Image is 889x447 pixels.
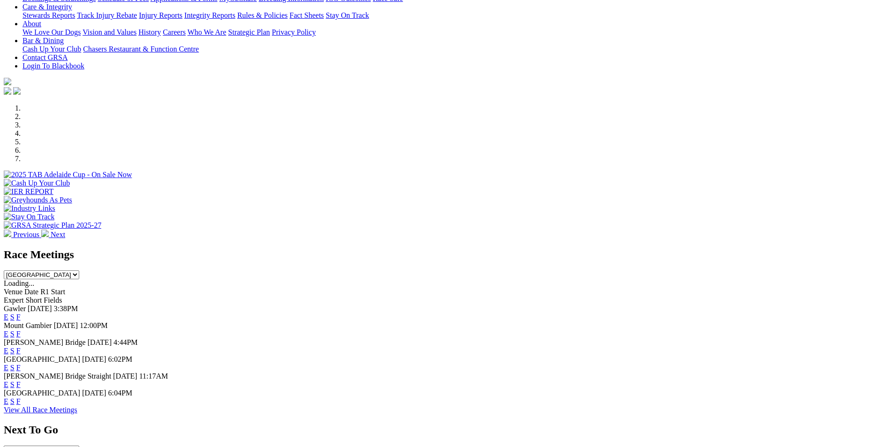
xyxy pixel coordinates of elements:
[22,11,75,19] a: Stewards Reports
[4,380,8,388] a: E
[10,380,15,388] a: S
[4,187,53,196] img: IER REPORT
[108,389,133,397] span: 6:04PM
[184,11,235,19] a: Integrity Reports
[139,11,182,19] a: Injury Reports
[4,213,54,221] img: Stay On Track
[16,330,21,338] a: F
[139,372,168,380] span: 11:17AM
[4,313,8,321] a: E
[290,11,324,19] a: Fact Sheets
[40,288,65,296] span: R1 Start
[4,321,52,329] span: Mount Gambier
[41,231,65,238] a: Next
[82,28,136,36] a: Vision and Values
[4,204,55,213] img: Industry Links
[82,389,106,397] span: [DATE]
[4,424,885,436] h2: Next To Go
[16,397,21,405] a: F
[10,397,15,405] a: S
[4,355,80,363] span: [GEOGRAPHIC_DATA]
[10,347,15,355] a: S
[4,330,8,338] a: E
[77,11,137,19] a: Track Injury Rebate
[16,380,21,388] a: F
[4,338,86,346] span: [PERSON_NAME] Bridge
[80,321,108,329] span: 12:00PM
[13,87,21,95] img: twitter.svg
[54,321,78,329] span: [DATE]
[22,45,885,53] div: Bar & Dining
[22,53,67,61] a: Contact GRSA
[113,338,138,346] span: 4:44PM
[4,248,885,261] h2: Race Meetings
[272,28,316,36] a: Privacy Policy
[82,355,106,363] span: [DATE]
[22,45,81,53] a: Cash Up Your Club
[187,28,226,36] a: Who We Are
[108,355,133,363] span: 6:02PM
[16,347,21,355] a: F
[4,364,8,372] a: E
[22,28,81,36] a: We Love Our Dogs
[138,28,161,36] a: History
[10,313,15,321] a: S
[4,179,70,187] img: Cash Up Your Club
[4,305,26,313] span: Gawler
[4,288,22,296] span: Venue
[41,230,49,237] img: chevron-right-pager-white.svg
[4,221,101,230] img: GRSA Strategic Plan 2025-27
[4,389,80,397] span: [GEOGRAPHIC_DATA]
[22,20,41,28] a: About
[22,3,72,11] a: Care & Integrity
[326,11,369,19] a: Stay On Track
[22,37,64,45] a: Bar & Dining
[51,231,65,238] span: Next
[22,11,885,20] div: Care & Integrity
[4,87,11,95] img: facebook.svg
[237,11,288,19] a: Rules & Policies
[4,279,34,287] span: Loading...
[83,45,199,53] a: Chasers Restaurant & Function Centre
[4,78,11,85] img: logo-grsa-white.png
[16,364,21,372] a: F
[4,406,77,414] a: View All Race Meetings
[4,230,11,237] img: chevron-left-pager-white.svg
[88,338,112,346] span: [DATE]
[54,305,78,313] span: 3:38PM
[28,305,52,313] span: [DATE]
[10,330,15,338] a: S
[4,196,72,204] img: Greyhounds As Pets
[4,171,132,179] img: 2025 TAB Adelaide Cup - On Sale Now
[26,296,42,304] span: Short
[16,313,21,321] a: F
[4,347,8,355] a: E
[4,296,24,304] span: Expert
[4,231,41,238] a: Previous
[10,364,15,372] a: S
[4,397,8,405] a: E
[113,372,137,380] span: [DATE]
[4,372,111,380] span: [PERSON_NAME] Bridge Straight
[163,28,186,36] a: Careers
[13,231,39,238] span: Previous
[22,62,84,70] a: Login To Blackbook
[228,28,270,36] a: Strategic Plan
[24,288,38,296] span: Date
[22,28,885,37] div: About
[44,296,62,304] span: Fields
